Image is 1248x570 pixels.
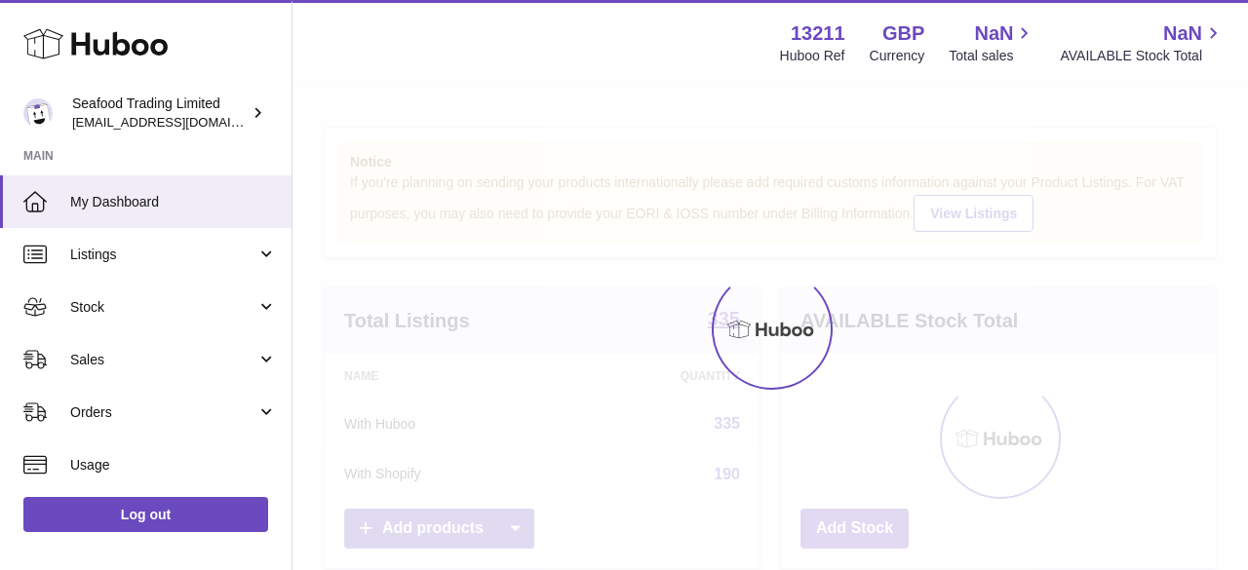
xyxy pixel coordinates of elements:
[70,351,256,369] span: Sales
[870,47,925,65] div: Currency
[780,47,845,65] div: Huboo Ref
[882,20,924,47] strong: GBP
[1060,20,1225,65] a: NaN AVAILABLE Stock Total
[70,298,256,317] span: Stock
[949,20,1035,65] a: NaN Total sales
[70,456,277,475] span: Usage
[949,47,1035,65] span: Total sales
[72,114,287,130] span: [EMAIL_ADDRESS][DOMAIN_NAME]
[974,20,1013,47] span: NaN
[72,95,248,132] div: Seafood Trading Limited
[70,246,256,264] span: Listings
[70,403,256,422] span: Orders
[1163,20,1202,47] span: NaN
[1060,47,1225,65] span: AVAILABLE Stock Total
[23,98,53,128] img: internalAdmin-13211@internal.huboo.com
[23,497,268,532] a: Log out
[70,193,277,211] span: My Dashboard
[791,20,845,47] strong: 13211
